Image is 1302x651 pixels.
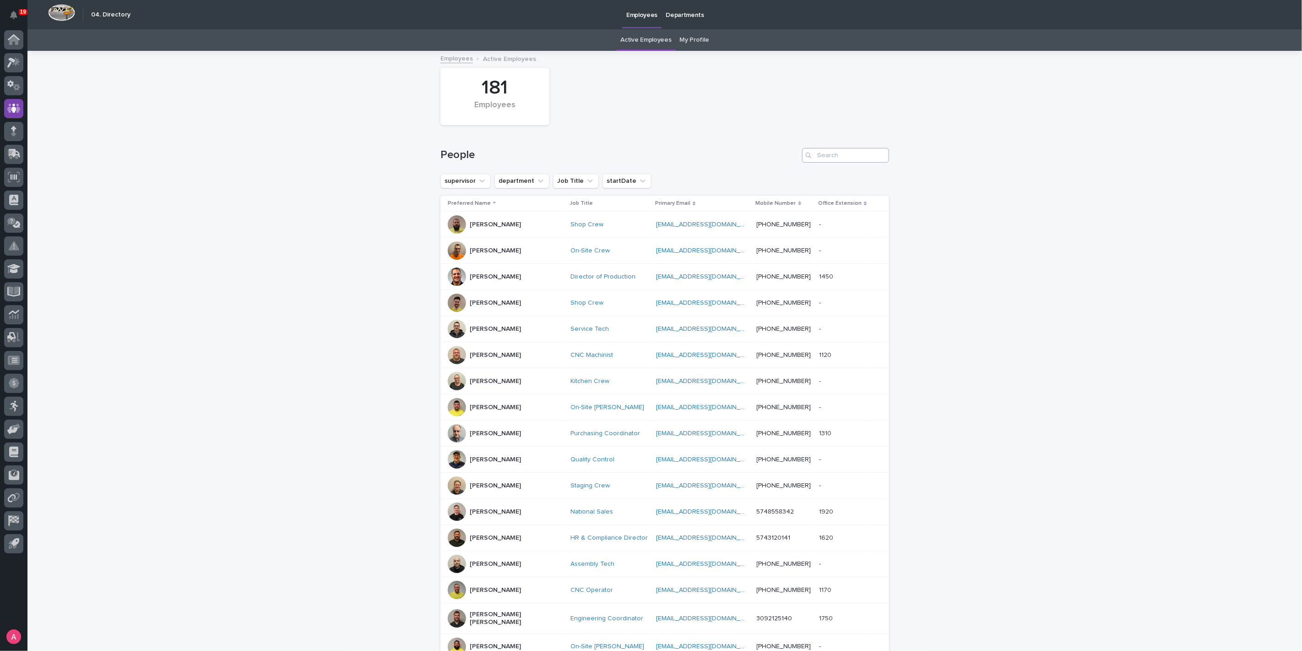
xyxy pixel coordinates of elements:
p: [PERSON_NAME] [470,430,521,438]
a: [EMAIL_ADDRESS][DOMAIN_NAME] [656,482,759,489]
p: [PERSON_NAME] [470,247,521,255]
a: CNC Machinist [570,351,613,359]
a: [EMAIL_ADDRESS][DOMAIN_NAME] [656,352,759,358]
p: - [819,480,823,490]
button: Job Title [553,174,599,188]
button: supervisor [440,174,491,188]
tr: [PERSON_NAME]Shop Crew [EMAIL_ADDRESS][DOMAIN_NAME] [PHONE_NUMBER]-- [440,290,889,316]
a: [PHONE_NUMBER] [757,587,811,593]
a: [PHONE_NUMBER] [757,247,811,254]
a: [PHONE_NUMBER] [757,430,811,437]
div: 181 [456,77,534,99]
button: users-avatar [4,627,23,646]
p: [PERSON_NAME] [470,325,521,333]
a: 5748558342 [757,509,794,515]
a: Active Employees [621,29,672,51]
p: Active Employees [483,53,536,63]
p: Office Extension [818,198,862,208]
a: [EMAIL_ADDRESS][DOMAIN_NAME] [656,404,759,410]
p: - [819,245,823,255]
a: [EMAIL_ADDRESS][DOMAIN_NAME] [656,247,759,254]
a: 5743120141 [757,535,791,541]
a: My Profile [680,29,709,51]
p: Mobile Number [756,198,796,208]
p: [PERSON_NAME] [470,221,521,229]
a: CNC Operator [570,586,613,594]
a: [EMAIL_ADDRESS][DOMAIN_NAME] [656,535,759,541]
a: Shop Crew [570,299,603,307]
h2: 04. Directory [91,11,130,19]
tr: [PERSON_NAME] [PERSON_NAME]Engineering Coordinator [EMAIL_ADDRESS][DOMAIN_NAME] 309212514017501750 [440,603,889,634]
p: 1620 [819,532,835,542]
a: Kitchen Crew [570,377,609,385]
p: [PERSON_NAME] [PERSON_NAME] [470,611,561,626]
p: [PERSON_NAME] [470,299,521,307]
a: [EMAIL_ADDRESS][DOMAIN_NAME] [656,509,759,515]
a: [EMAIL_ADDRESS][DOMAIN_NAME] [656,643,759,650]
tr: [PERSON_NAME]CNC Machinist [EMAIL_ADDRESS][DOMAIN_NAME] [PHONE_NUMBER]11201120 [440,342,889,368]
p: 1450 [819,271,835,281]
tr: [PERSON_NAME]National Sales [EMAIL_ADDRESS][DOMAIN_NAME] 574855834219201920 [440,499,889,525]
p: - [819,297,823,307]
a: [EMAIL_ADDRESS][DOMAIN_NAME] [656,615,759,622]
tr: [PERSON_NAME]Director of Production [EMAIL_ADDRESS][DOMAIN_NAME] [PHONE_NUMBER]14501450 [440,264,889,290]
tr: [PERSON_NAME]CNC Operator [EMAIL_ADDRESS][DOMAIN_NAME] [PHONE_NUMBER]11701170 [440,577,889,603]
tr: [PERSON_NAME]On-Site [PERSON_NAME] [EMAIL_ADDRESS][DOMAIN_NAME] [PHONE_NUMBER]-- [440,394,889,421]
a: Service Tech [570,325,609,333]
a: [PHONE_NUMBER] [757,326,811,332]
h1: People [440,148,798,162]
a: [PHONE_NUMBER] [757,352,811,358]
a: [PHONE_NUMBER] [757,482,811,489]
tr: [PERSON_NAME]Quality Control [EMAIL_ADDRESS][DOMAIN_NAME] [PHONE_NUMBER]-- [440,447,889,473]
a: [EMAIL_ADDRESS][DOMAIN_NAME] [656,300,759,306]
p: - [819,558,823,568]
p: 19 [20,9,26,15]
a: [EMAIL_ADDRESS][DOMAIN_NAME] [656,430,759,437]
a: [PHONE_NUMBER] [757,300,811,306]
p: [PERSON_NAME] [470,534,521,542]
p: [PERSON_NAME] [470,508,521,516]
a: [EMAIL_ADDRESS][DOMAIN_NAME] [656,326,759,332]
a: 3092125140 [757,615,792,622]
input: Search [802,148,889,163]
p: - [819,454,823,464]
p: Preferred Name [448,198,491,208]
p: [PERSON_NAME] [470,273,521,281]
a: Purchasing Coordinator [570,430,640,438]
a: [PHONE_NUMBER] [757,561,811,567]
a: Assembly Tech [570,560,614,568]
p: 1920 [819,506,835,516]
a: Employees [440,53,473,63]
tr: [PERSON_NAME]Assembly Tech [EMAIL_ADDRESS][DOMAIN_NAME] [PHONE_NUMBER]-- [440,551,889,577]
p: 1170 [819,585,833,594]
p: [PERSON_NAME] [470,482,521,490]
p: - [819,641,823,651]
tr: [PERSON_NAME]HR & Compliance Director [EMAIL_ADDRESS][DOMAIN_NAME] 574312014116201620 [440,525,889,551]
a: [PHONE_NUMBER] [757,274,811,280]
button: Notifications [4,5,23,25]
a: [EMAIL_ADDRESS][DOMAIN_NAME] [656,378,759,384]
a: [PHONE_NUMBER] [757,456,811,463]
tr: [PERSON_NAME]Shop Crew [EMAIL_ADDRESS][DOMAIN_NAME] [PHONE_NUMBER]-- [440,212,889,238]
a: [PHONE_NUMBER] [757,378,811,384]
div: Employees [456,100,534,120]
p: 1310 [819,428,833,438]
tr: [PERSON_NAME]On-Site Crew [EMAIL_ADDRESS][DOMAIN_NAME] [PHONE_NUMBER]-- [440,238,889,264]
p: [PERSON_NAME] [470,351,521,359]
a: Director of Production [570,273,635,281]
p: 1750 [819,613,835,623]
p: [PERSON_NAME] [470,643,521,651]
div: Notifications19 [11,11,23,26]
p: Primary Email [655,198,690,208]
a: Shop Crew [570,221,603,229]
p: [PERSON_NAME] [470,377,521,385]
p: 1120 [819,350,833,359]
a: [EMAIL_ADDRESS][DOMAIN_NAME] [656,221,759,228]
p: Job Title [570,198,593,208]
tr: [PERSON_NAME]Kitchen Crew [EMAIL_ADDRESS][DOMAIN_NAME] [PHONE_NUMBER]-- [440,368,889,394]
p: - [819,376,823,385]
a: On-Site [PERSON_NAME] [570,404,644,411]
p: - [819,219,823,229]
a: [PHONE_NUMBER] [757,643,811,650]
